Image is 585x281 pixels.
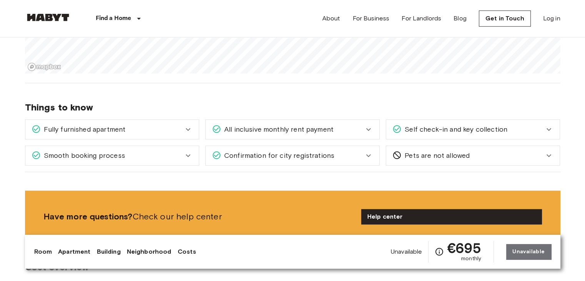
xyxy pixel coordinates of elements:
div: Pets are not allowed [386,146,560,165]
div: Smooth booking process [25,146,199,165]
a: Building [97,247,120,256]
p: Find a Home [96,14,132,23]
span: Pets are not allowed [402,151,470,161]
a: About [322,14,340,23]
a: Help center [361,209,542,224]
a: Blog [453,14,467,23]
a: For Landlords [402,14,441,23]
span: Smooth booking process [41,151,125,161]
a: Costs [177,247,196,256]
a: Room [34,247,52,256]
b: Have more questions? [43,211,133,222]
span: Confirmation for city registrations [221,151,334,161]
div: Fully furnished apartment [25,120,199,139]
span: Fully furnished apartment [41,124,126,134]
a: Apartment [58,247,90,256]
span: Things to know [25,102,560,113]
span: All inclusive monthly rent payment [221,124,333,134]
a: Log in [543,14,560,23]
img: Habyt [25,13,71,21]
span: Self check-in and key collection [402,124,507,134]
a: Get in Touch [479,10,531,27]
div: Self check-in and key collection [386,120,560,139]
span: Unavailable [391,248,422,256]
a: Neighborhood [127,247,172,256]
a: For Business [352,14,389,23]
div: Confirmation for city registrations [206,146,379,165]
span: €695 [447,241,481,255]
a: Mapbox logo [27,62,61,71]
span: Check our help center [43,211,355,222]
svg: Check cost overview for full price breakdown. Please note that discounts apply to new joiners onl... [435,247,444,256]
div: All inclusive monthly rent payment [206,120,379,139]
span: monthly [461,255,481,263]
